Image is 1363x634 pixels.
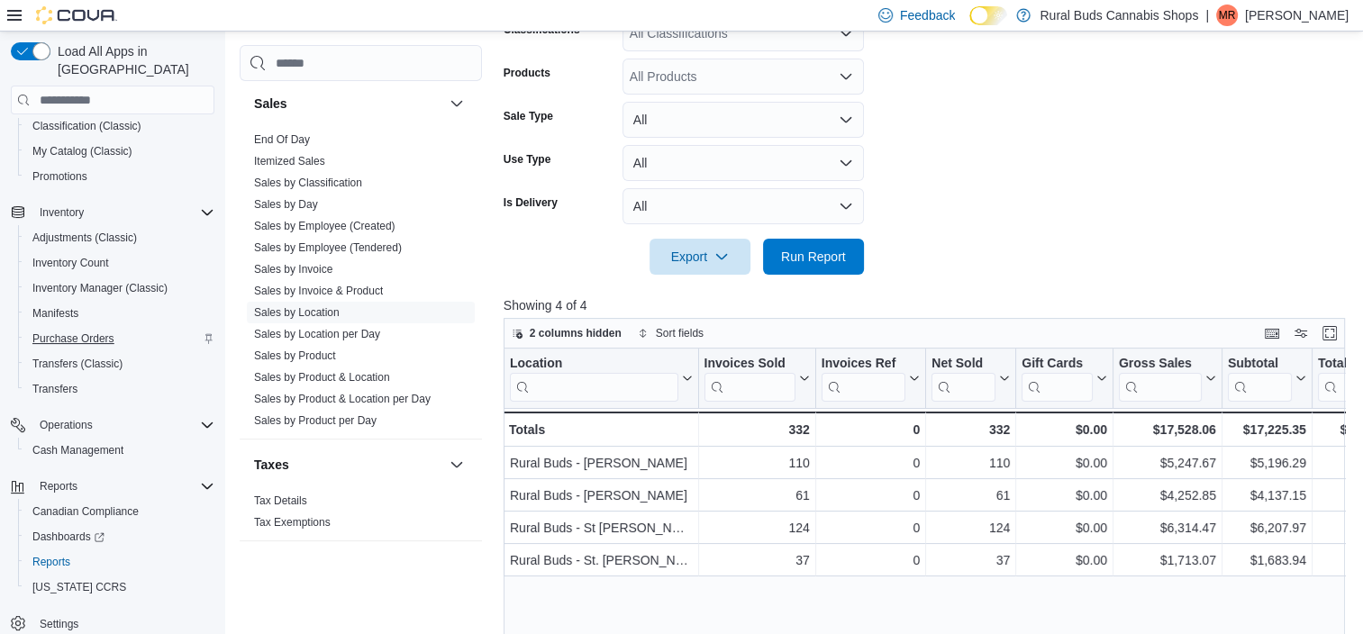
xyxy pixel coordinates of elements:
[25,526,214,548] span: Dashboards
[25,227,214,249] span: Adjustments (Classic)
[254,154,325,168] span: Itemized Sales
[32,414,214,436] span: Operations
[931,549,1010,571] div: 37
[254,494,307,508] span: Tax Details
[36,6,117,24] img: Cova
[704,517,809,539] div: 124
[254,515,331,530] span: Tax Exemptions
[25,378,85,400] a: Transfers
[1119,517,1216,539] div: $6,314.47
[32,202,214,223] span: Inventory
[32,331,114,346] span: Purchase Orders
[1119,549,1216,571] div: $1,713.07
[969,6,1007,25] input: Dark Mode
[781,248,846,266] span: Run Report
[446,454,468,475] button: Taxes
[25,115,214,137] span: Classification (Classic)
[254,219,395,233] span: Sales by Employee (Created)
[32,169,87,184] span: Promotions
[839,69,853,84] button: Open list of options
[25,353,130,375] a: Transfers (Classic)
[32,231,137,245] span: Adjustments (Classic)
[1022,356,1093,402] div: Gift Card Sales
[32,443,123,457] span: Cash Management
[254,414,377,427] a: Sales by Product per Day
[1228,356,1306,402] button: Subtotal
[1022,517,1107,539] div: $0.00
[254,393,431,405] a: Sales by Product & Location per Day
[25,439,214,461] span: Cash Management
[18,438,222,463] button: Cash Management
[18,250,222,276] button: Inventory Count
[25,140,140,162] a: My Catalog (Classic)
[254,198,318,211] a: Sales by Day
[254,95,287,113] h3: Sales
[931,517,1010,539] div: 124
[25,252,116,274] a: Inventory Count
[18,113,222,139] button: Classification (Classic)
[32,202,91,223] button: Inventory
[931,356,995,373] div: Net Sold
[32,382,77,396] span: Transfers
[254,349,336,363] span: Sales by Product
[931,419,1010,440] div: 332
[25,551,77,573] a: Reports
[254,392,431,406] span: Sales by Product & Location per Day
[504,296,1354,314] p: Showing 4 of 4
[254,305,340,320] span: Sales by Location
[40,479,77,494] span: Reports
[254,456,289,474] h3: Taxes
[18,225,222,250] button: Adjustments (Classic)
[504,152,550,167] label: Use Type
[1228,356,1292,402] div: Subtotal
[530,326,622,340] span: 2 columns hidden
[254,95,442,113] button: Sales
[32,414,100,436] button: Operations
[18,549,222,575] button: Reports
[1119,419,1216,440] div: $17,528.06
[25,526,112,548] a: Dashboards
[822,549,920,571] div: 0
[254,370,390,385] span: Sales by Product & Location
[504,322,629,344] button: 2 columns hidden
[1119,356,1202,373] div: Gross Sales
[504,195,558,210] label: Is Delivery
[25,501,146,522] a: Canadian Compliance
[1228,419,1306,440] div: $17,225.35
[40,205,84,220] span: Inventory
[704,356,795,373] div: Invoices Sold
[254,240,402,255] span: Sales by Employee (Tendered)
[18,376,222,402] button: Transfers
[254,263,332,276] a: Sales by Invoice
[18,351,222,376] button: Transfers (Classic)
[704,356,809,402] button: Invoices Sold
[1319,322,1340,344] button: Enter fullscreen
[931,356,995,402] div: Net Sold
[510,356,678,402] div: Location
[1022,356,1107,402] button: Gift Cards
[25,166,214,187] span: Promotions
[622,145,864,181] button: All
[504,109,553,123] label: Sale Type
[254,262,332,276] span: Sales by Invoice
[704,356,795,402] div: Invoices Sold
[25,439,131,461] a: Cash Management
[1022,485,1107,506] div: $0.00
[1119,356,1216,402] button: Gross Sales
[254,413,377,428] span: Sales by Product per Day
[25,551,214,573] span: Reports
[510,356,678,373] div: Location
[254,241,402,254] a: Sales by Employee (Tendered)
[25,227,144,249] a: Adjustments (Classic)
[822,419,920,440] div: 0
[1228,549,1306,571] div: $1,683.94
[1119,356,1202,402] div: Gross Sales
[822,452,920,474] div: 0
[25,115,149,137] a: Classification (Classic)
[25,576,214,598] span: Washington CCRS
[1261,322,1283,344] button: Keyboard shortcuts
[254,284,383,298] span: Sales by Invoice & Product
[931,356,1010,402] button: Net Sold
[32,306,78,321] span: Manifests
[254,197,318,212] span: Sales by Day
